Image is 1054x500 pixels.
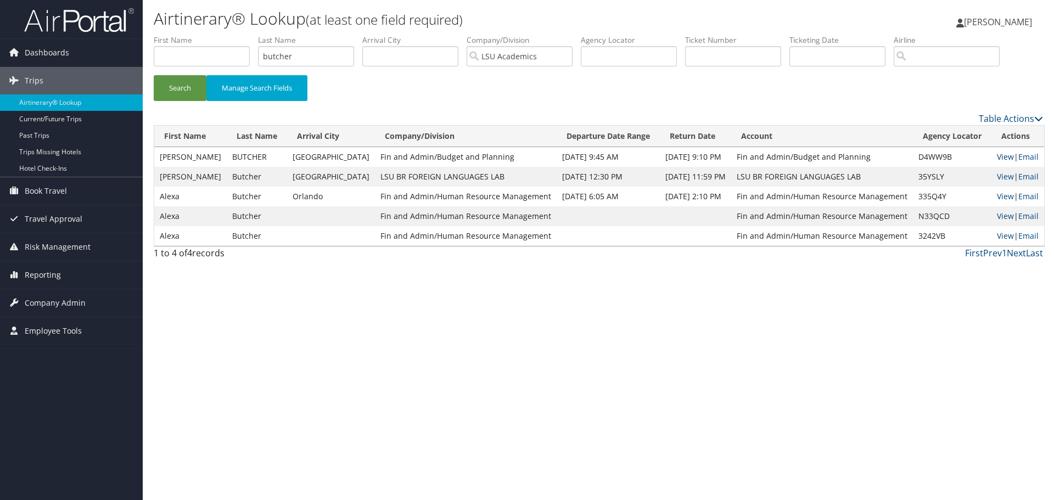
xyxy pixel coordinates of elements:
[25,205,82,233] span: Travel Approval
[983,247,1002,259] a: Prev
[154,147,227,167] td: [PERSON_NAME]
[991,226,1044,246] td: |
[154,126,227,147] th: First Name: activate to sort column ascending
[1018,231,1039,241] a: Email
[731,187,913,206] td: Fin and Admin/Human Resource Management
[154,206,227,226] td: Alexa
[964,16,1032,28] span: [PERSON_NAME]
[375,167,557,187] td: LSU BR FOREIGN LANGUAGES LAB
[154,75,206,101] button: Search
[227,206,287,226] td: Butcher
[375,226,557,246] td: Fin and Admin/Human Resource Management
[894,35,1008,46] label: Airline
[991,167,1044,187] td: |
[660,167,731,187] td: [DATE] 11:59 PM
[287,187,375,206] td: Orlando
[362,35,467,46] label: Arrival City
[997,191,1014,201] a: View
[25,177,67,205] span: Book Travel
[154,187,227,206] td: Alexa
[375,147,557,167] td: Fin and Admin/Budget and Planning
[731,147,913,167] td: Fin and Admin/Budget and Planning
[25,261,61,289] span: Reporting
[660,126,731,147] th: Return Date: activate to sort column ascending
[991,126,1044,147] th: Actions
[991,206,1044,226] td: |
[913,226,991,246] td: 3242VB
[227,147,287,167] td: BUTCHER
[731,226,913,246] td: Fin and Admin/Human Resource Management
[913,206,991,226] td: N33QCD
[956,5,1043,38] a: [PERSON_NAME]
[1026,247,1043,259] a: Last
[25,317,82,345] span: Employee Tools
[685,35,789,46] label: Ticket Number
[997,231,1014,241] a: View
[287,126,375,147] th: Arrival City: activate to sort column ascending
[227,167,287,187] td: Butcher
[25,289,86,317] span: Company Admin
[154,167,227,187] td: [PERSON_NAME]
[287,147,375,167] td: [GEOGRAPHIC_DATA]
[375,126,557,147] th: Company/Division
[991,147,1044,167] td: |
[1018,171,1039,182] a: Email
[913,187,991,206] td: 335Q4Y
[187,247,192,259] span: 4
[154,35,258,46] label: First Name
[557,167,660,187] td: [DATE] 12:30 PM
[227,187,287,206] td: Butcher
[1018,211,1039,221] a: Email
[581,35,685,46] label: Agency Locator
[731,167,913,187] td: LSU BR FOREIGN LANGUAGES LAB
[731,126,913,147] th: Account: activate to sort column ascending
[306,10,463,29] small: (at least one field required)
[660,147,731,167] td: [DATE] 9:10 PM
[913,147,991,167] td: D4WW9B
[287,167,375,187] td: [GEOGRAPHIC_DATA]
[1018,151,1039,162] a: Email
[979,113,1043,125] a: Table Actions
[789,35,894,46] label: Ticketing Date
[1002,247,1007,259] a: 1
[375,187,557,206] td: Fin and Admin/Human Resource Management
[913,126,991,147] th: Agency Locator: activate to sort column ascending
[557,147,660,167] td: [DATE] 9:45 AM
[1018,191,1039,201] a: Email
[206,75,307,101] button: Manage Search Fields
[375,206,557,226] td: Fin and Admin/Human Resource Management
[25,39,69,66] span: Dashboards
[154,246,364,265] div: 1 to 4 of records
[731,206,913,226] td: Fin and Admin/Human Resource Management
[227,126,287,147] th: Last Name: activate to sort column ascending
[227,226,287,246] td: Butcher
[25,67,43,94] span: Trips
[997,211,1014,221] a: View
[258,35,362,46] label: Last Name
[557,187,660,206] td: [DATE] 6:05 AM
[467,35,581,46] label: Company/Division
[660,187,731,206] td: [DATE] 2:10 PM
[24,7,134,33] img: airportal-logo.png
[154,7,747,30] h1: Airtinerary® Lookup
[965,247,983,259] a: First
[1007,247,1026,259] a: Next
[997,151,1014,162] a: View
[997,171,1014,182] a: View
[557,126,660,147] th: Departure Date Range: activate to sort column ascending
[913,167,991,187] td: 35YSLY
[991,187,1044,206] td: |
[154,226,227,246] td: Alexa
[25,233,91,261] span: Risk Management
